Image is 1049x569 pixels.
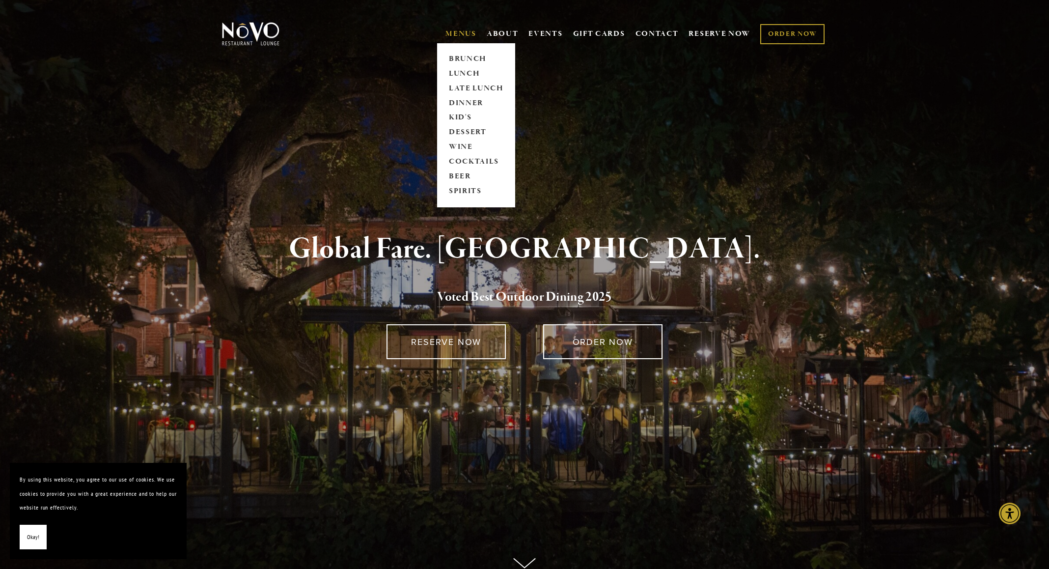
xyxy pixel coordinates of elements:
[487,29,519,39] a: ABOUT
[573,25,625,43] a: GIFT CARDS
[445,140,507,155] a: WINE
[27,530,39,544] span: Okay!
[445,155,507,170] a: COCKTAILS
[689,25,750,43] a: RESERVE NOW
[445,184,507,199] a: SPIRITS
[445,170,507,184] a: BEER
[20,473,177,515] p: By using this website, you agree to our use of cookies. We use cookies to provide you with a grea...
[543,324,663,359] a: ORDER NOW
[445,29,476,39] a: MENUS
[289,230,760,268] strong: Global Fare. [GEOGRAPHIC_DATA].
[437,288,605,307] a: Voted Best Outdoor Dining 202
[220,22,281,46] img: Novo Restaurant &amp; Lounge
[445,66,507,81] a: LUNCH
[445,81,507,96] a: LATE LUNCH
[999,503,1021,524] div: Accessibility Menu
[445,125,507,140] a: DESSERT
[445,96,507,111] a: DINNER
[528,29,562,39] a: EVENTS
[20,525,47,550] button: Okay!
[445,52,507,66] a: BRUNCH
[445,111,507,125] a: KID'S
[760,24,825,44] a: ORDER NOW
[386,324,506,359] a: RESERVE NOW
[10,463,187,559] section: Cookie banner
[635,25,679,43] a: CONTACT
[238,287,811,308] h2: 5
